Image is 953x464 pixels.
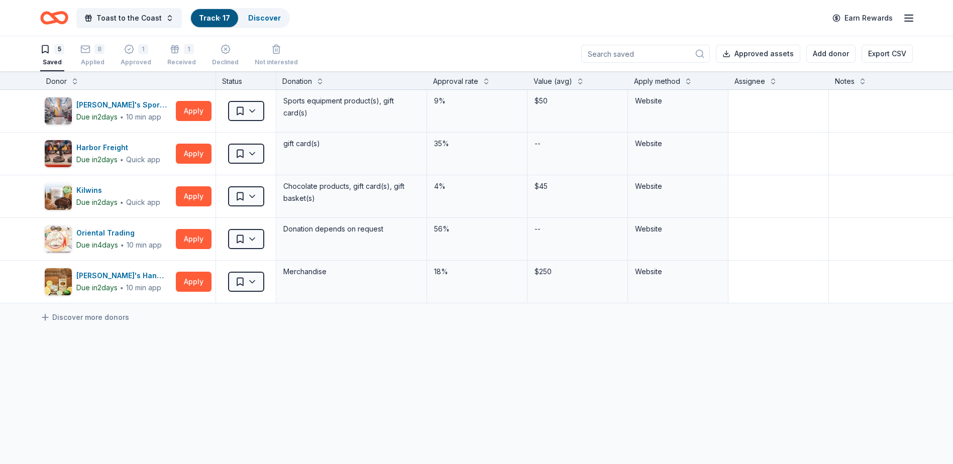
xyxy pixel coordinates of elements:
div: Apply method [634,75,680,87]
div: Applied [80,58,104,66]
button: 1Received [167,40,196,71]
div: Sports equipment product(s), gift card(s) [282,94,420,120]
div: Saved [40,58,64,66]
div: Status [216,71,276,89]
a: Track· 17 [199,14,230,22]
div: Quick app [126,197,160,207]
a: Discover [248,14,281,22]
button: Image for Oriental TradingOriental TradingDue in4days∙10 min app [44,225,172,253]
div: Oriental Trading [76,227,162,239]
button: Track· 17Discover [190,8,290,28]
div: 10 min app [127,240,162,250]
div: Chocolate products, gift card(s), gift basket(s) [282,179,420,205]
a: Discover more donors [40,311,129,323]
button: Not interested [255,40,298,71]
div: Quick app [126,155,160,165]
div: 4% [433,179,521,193]
button: Toast to the Coast [76,8,182,28]
button: Add donor [806,45,856,63]
span: ∙ [120,155,124,164]
div: $250 [534,265,621,279]
button: Apply [176,186,211,206]
div: -- [534,137,542,151]
button: 1Approved [121,40,151,71]
div: Website [635,180,721,192]
div: Merchandise [282,265,420,279]
button: Apply [176,229,211,249]
img: Image for Kilwins [45,183,72,210]
div: $45 [534,179,621,193]
button: Image for Harbor FreightHarbor FreightDue in2days∙Quick app [44,140,172,168]
div: 35% [433,137,521,151]
div: Website [635,95,721,107]
button: 8Applied [80,40,104,71]
div: Donation [282,75,312,87]
button: Image for Dick's Sporting Goods[PERSON_NAME]'s Sporting GoodsDue in2days∙10 min app [44,97,172,125]
img: Image for Dick's Sporting Goods [45,97,72,125]
div: gift card(s) [282,137,420,151]
a: Earn Rewards [826,9,899,27]
button: Export CSV [862,45,913,63]
div: 1 [138,44,148,54]
div: 10 min app [126,283,161,293]
div: Kilwins [76,184,160,196]
a: Home [40,6,68,30]
span: Toast to the Coast [96,12,162,24]
img: Image for Tito's Handmade Vodka [45,268,72,295]
div: -- [534,222,542,236]
span: ∙ [120,241,125,249]
div: Approval rate [433,75,478,87]
button: Image for Tito's Handmade Vodka[PERSON_NAME]'s Handmade VodkaDue in2days∙10 min app [44,268,172,296]
div: Assignee [734,75,765,87]
div: Donation depends on request [282,222,420,236]
div: Website [635,266,721,278]
div: 9% [433,94,521,108]
div: Received [167,58,196,66]
div: Value (avg) [534,75,572,87]
div: 1 [184,44,194,54]
div: 18% [433,265,521,279]
button: Approved assets [716,45,800,63]
button: Apply [176,272,211,292]
button: Declined [212,40,239,71]
div: Website [635,138,721,150]
button: Image for KilwinsKilwinsDue in2days∙Quick app [44,182,172,210]
div: Notes [835,75,855,87]
div: Due in 2 days [76,111,118,123]
img: Image for Oriental Trading [45,225,72,253]
div: 5 [54,44,64,54]
div: Declined [212,58,239,66]
div: 8 [94,44,104,54]
button: Apply [176,101,211,121]
input: Search saved [581,45,710,63]
div: Approved [121,58,151,66]
button: 5Saved [40,40,64,71]
div: 10 min app [126,112,161,122]
span: ∙ [120,198,124,206]
div: [PERSON_NAME]'s Handmade Vodka [76,270,172,282]
div: Due in 2 days [76,282,118,294]
div: Not interested [255,58,298,66]
div: $50 [534,94,621,108]
div: Due in 2 days [76,196,118,208]
button: Apply [176,144,211,164]
div: Due in 4 days [76,239,118,251]
div: Due in 2 days [76,154,118,166]
div: Harbor Freight [76,142,160,154]
span: ∙ [120,112,124,121]
div: [PERSON_NAME]'s Sporting Goods [76,99,172,111]
img: Image for Harbor Freight [45,140,72,167]
div: Donor [46,75,67,87]
div: Website [635,223,721,235]
span: ∙ [120,283,124,292]
div: 56% [433,222,521,236]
